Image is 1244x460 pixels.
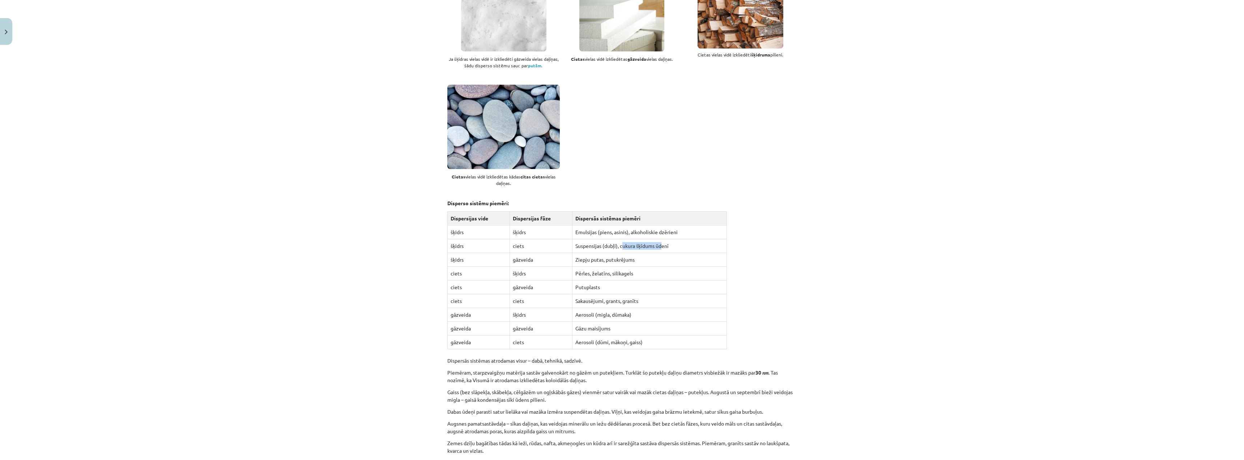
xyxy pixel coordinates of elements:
td: ciets [448,280,510,294]
td: Aerosoli (dūmi, mākoņi, gaiss) [572,335,727,349]
td: šķidrs [448,225,510,239]
p: Cietas vielas vidē izkliedēti pilieni. [684,51,797,58]
strong: putām. [528,63,543,68]
td: Emulsijas (piens, asinis), alkoholiskie dzērieni [572,225,727,239]
strong: Cietas [452,174,465,180]
img: Shutterstock_528898111_pebbles_oļi.jpg [447,85,560,169]
td: ciets [448,267,510,280]
td: gāzveida [510,280,572,294]
td: Gāzu maisījums [572,322,727,335]
td: ciets [510,239,572,253]
td: Sakausējumi, grants, granīts [572,294,727,308]
p: Dabas ūdeņi parasti satur lielāka vai mazāka izmēra suspendētas daļiņas. Viļņi, kas veidojas gais... [447,408,797,415]
p: Zemes dzīļu bagātības tādas kā ieži, rūdas, nafta, akmeņogles un kūdra arī ir sarežģīta sastāva d... [447,439,797,455]
p: Augsnes pamatsastāvdaļa – sīkas daļiņas, kas veidojas minerālu un iežu dēdēšanas procesā. Bet bez... [447,420,797,435]
strong: gāzveida [627,56,646,62]
td: Putuplasts [572,280,727,294]
td: ciets [510,294,572,308]
td: šķidrs [448,239,510,253]
td: gāzveida [448,308,510,322]
p: Dispersās sistēmas atrodamas visur – dabā, tehnikā, sadzīvē. [447,349,797,364]
p: vielas vidē izkliedētas kādas vielas daļiņas. [447,173,560,186]
td: ciets [448,294,510,308]
strong: Disperso sistēmu piemēri: [447,200,509,206]
td: gāzveida [510,253,572,267]
th: Dispersijas fāze [510,212,572,225]
td: šķidrs [510,267,572,280]
td: gāzveida [510,322,572,335]
td: Aerosoli (migla, dūmaka) [572,308,727,322]
p: Gaiss (bez slāpekļa, skābekļa, cēlgāzēm un ogļskābās gāzes) vienmēr satur vairāk vai mazāk cietas... [447,388,797,404]
td: Ziepju putas, putukrējums [572,253,727,267]
p: Piemēram, starpzvaigžņu matērija sastāv galvenokārt no gāzēm un putekļiem. Turklāt šo putekļu daļ... [447,369,797,384]
img: icon-close-lesson-0947bae3869378f0d4975bcd49f059093ad1ed9edebbc8119c70593378902aed.svg [5,30,8,34]
td: Suspensijas (dubļi), cukura šķīdums ūdenī [572,239,727,253]
p: Ja šķidras vielas vidē ir izkliedēti gāzveida vielas daļiņas, šādu disperso sistēmu sauc par [447,56,560,69]
p: vielas vidē izkliedētas vielas daļiņas. [566,56,678,62]
strong: citas cietas [520,174,545,180]
strong: šķidruma [751,52,770,58]
th: Dispersijas vide [448,212,510,225]
td: Pērles, želatīns, silikagels [572,267,727,280]
strong: 30 𝑛𝑚 [755,369,768,376]
th: Dispersās sistēmas piemēri [572,212,727,225]
td: gāzveida [448,335,510,349]
td: gāzveida [448,322,510,335]
td: ciets [510,335,572,349]
td: šķidrs [448,253,510,267]
td: šķidrs [510,225,572,239]
strong: Cietas [571,56,585,62]
td: šķidrs [510,308,572,322]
